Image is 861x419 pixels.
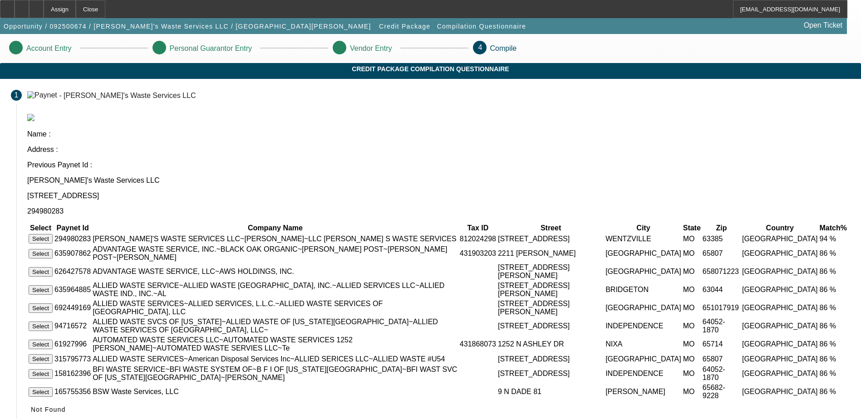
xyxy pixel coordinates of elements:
td: [STREET_ADDRESS][PERSON_NAME] [497,299,604,317]
td: 63044 [702,281,741,298]
button: Select [29,322,53,331]
td: 658071223 [702,263,741,280]
td: 86 % [819,317,847,335]
button: Not Found [27,401,69,418]
th: Street [497,224,604,233]
p: Vendor Entry [350,44,392,53]
p: Name : [27,130,850,138]
td: 2211 [PERSON_NAME] [497,245,604,262]
td: 635964885 [54,281,91,298]
td: 431868073 [459,336,497,353]
span: Opportunity / 092500674 / [PERSON_NAME]'s Waste Services LLC / [GEOGRAPHIC_DATA][PERSON_NAME] [4,23,371,30]
td: [STREET_ADDRESS] [497,317,604,335]
td: 294980283 [54,234,91,244]
td: 431903203 [459,245,497,262]
td: BSW Waste Services, LLC [92,383,458,400]
td: [GEOGRAPHIC_DATA] [605,263,682,280]
p: Previous Paynet Id : [27,161,850,169]
td: NIXA [605,336,682,353]
td: [GEOGRAPHIC_DATA] [742,365,818,382]
td: [PERSON_NAME]'S WASTE SERVICES LLC~[PERSON_NAME]~LLC [PERSON_NAME] S WASTE SERVICES [92,234,458,244]
td: MO [683,383,701,400]
td: ALLIED WASTE SERVICES~ALLIED SERVICES, L.L.C.~ALLIED WASTE SERVICES OF [GEOGRAPHIC_DATA], LLC [92,299,458,317]
td: WENTZVILLE [605,234,682,244]
td: 65682-9228 [702,383,741,400]
td: MO [683,281,701,298]
td: 692449169 [54,299,91,317]
td: 86 % [819,336,847,353]
span: Credit Package Compilation Questionnaire [7,65,854,73]
th: Match% [819,224,847,233]
p: Compile [490,44,517,53]
span: Not Found [31,406,66,413]
p: Account Entry [26,44,72,53]
p: Personal Guarantor Entry [170,44,252,53]
button: Select [29,354,53,364]
td: 86 % [819,263,847,280]
div: - [PERSON_NAME]'s Waste Services LLC [59,91,196,99]
td: 626427578 [54,263,91,280]
span: 1 [15,91,19,99]
td: [GEOGRAPHIC_DATA] [742,383,818,400]
img: paynet_logo.jpg [27,114,34,121]
td: [GEOGRAPHIC_DATA] [605,245,682,262]
td: [GEOGRAPHIC_DATA] [742,234,818,244]
td: 86 % [819,354,847,364]
td: MO [683,245,701,262]
th: City [605,224,682,233]
th: State [683,224,701,233]
td: [GEOGRAPHIC_DATA] [742,263,818,280]
td: 86 % [819,365,847,382]
td: [PERSON_NAME] [605,383,682,400]
img: Paynet [27,91,57,99]
td: BFI WASTE SERVICE~BFI WASTE SYSTEM OF~B F I OF [US_STATE][GEOGRAPHIC_DATA]~BFI WAST SVC OF [US_ST... [92,365,458,382]
td: 65807 [702,354,741,364]
td: [STREET_ADDRESS] [497,354,604,364]
td: 86 % [819,245,847,262]
th: Company Name [92,224,458,233]
td: MO [683,299,701,317]
td: ALLIED WASTE SVCS OF [US_STATE]~ALLIED WASTE OF [US_STATE][GEOGRAPHIC_DATA]~ALLIED WASTE SERVICES... [92,317,458,335]
th: Zip [702,224,741,233]
td: 812024298 [459,234,497,244]
td: INDEPENDENCE [605,317,682,335]
td: 61927996 [54,336,91,353]
p: Address : [27,146,850,154]
td: 635907862 [54,245,91,262]
p: 294980283 [27,207,850,215]
td: [GEOGRAPHIC_DATA] [742,336,818,353]
p: [PERSON_NAME]'s Waste Services LLC [27,176,850,185]
td: [GEOGRAPHIC_DATA] [742,245,818,262]
td: ADVANTAGE WASTE SERVICE, LLC~AWS HOLDINGS, INC. [92,263,458,280]
td: 315795773 [54,354,91,364]
td: 94716572 [54,317,91,335]
td: MO [683,365,701,382]
a: Open Ticket [800,18,846,33]
td: 651017919 [702,299,741,317]
td: [STREET_ADDRESS] [497,365,604,382]
td: ALLIED WASTE SERVICE~ALLIED WASTE [GEOGRAPHIC_DATA], INC.~ALLIED SERVICES LLC~ALLIED WASTE IND., ... [92,281,458,298]
span: Compilation Questionnaire [437,23,526,30]
td: 158162396 [54,365,91,382]
td: ALLIED WASTE SERVICES~American Disposal Services Inc~ALLIED SERICES LLC~ALLIED WASTE #U54 [92,354,458,364]
td: [GEOGRAPHIC_DATA] [605,354,682,364]
td: [GEOGRAPHIC_DATA] [742,299,818,317]
td: 1252 N ASHLEY DR [497,336,604,353]
td: [GEOGRAPHIC_DATA] [605,299,682,317]
td: 65807 [702,245,741,262]
td: 86 % [819,281,847,298]
td: 9 N DADE 81 [497,383,604,400]
button: Select [29,340,53,349]
p: [STREET_ADDRESS] [27,192,850,200]
span: 4 [478,44,482,51]
td: MO [683,354,701,364]
button: Select [29,387,53,397]
button: Compilation Questionnaire [435,18,528,34]
td: INDEPENDENCE [605,365,682,382]
td: MO [683,263,701,280]
td: [GEOGRAPHIC_DATA] [742,317,818,335]
td: MO [683,317,701,335]
th: Country [742,224,818,233]
button: Select [29,285,53,295]
td: BRIDGETON [605,281,682,298]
